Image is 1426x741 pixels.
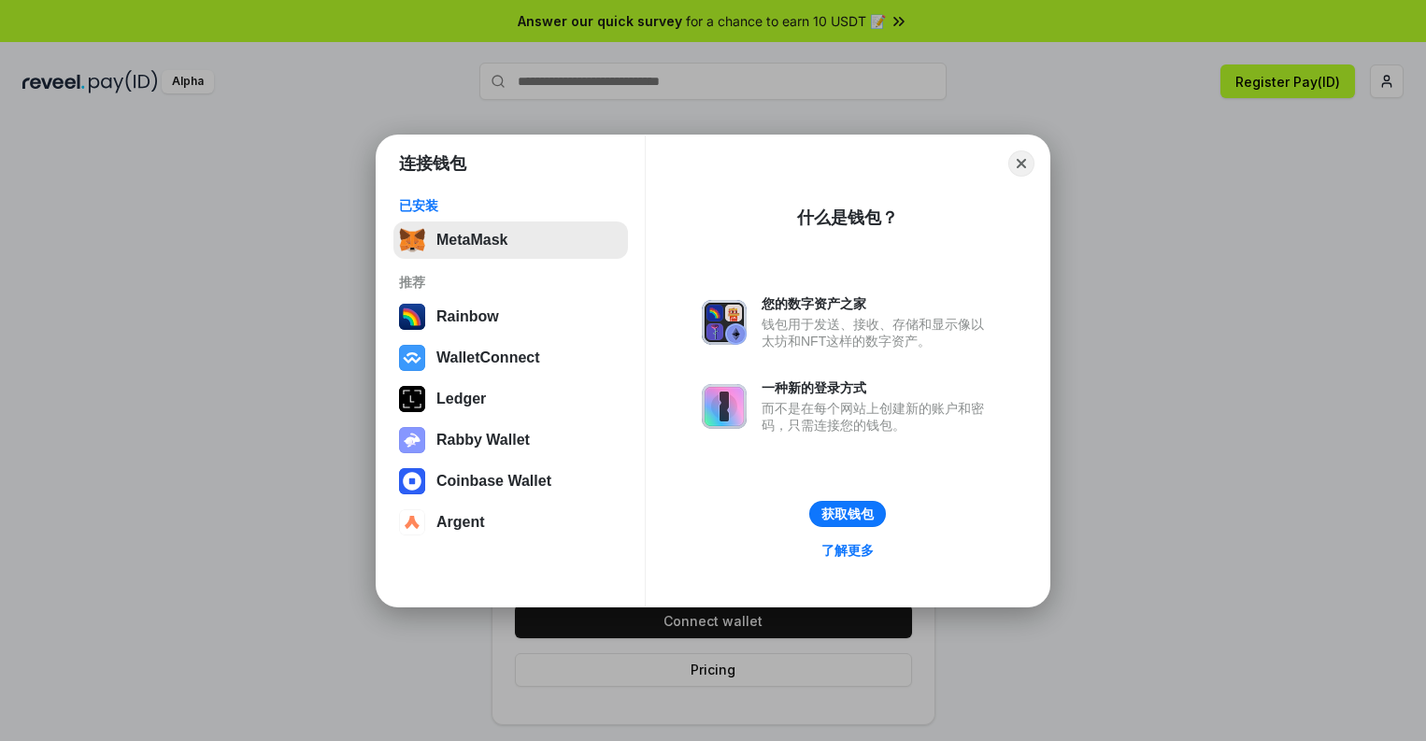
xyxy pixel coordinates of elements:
div: Rainbow [436,308,499,325]
div: 什么是钱包？ [797,207,898,229]
button: WalletConnect [393,339,628,377]
div: MetaMask [436,232,507,249]
button: Close [1008,150,1034,177]
div: Rabby Wallet [436,432,530,449]
button: 获取钱包 [809,501,886,527]
img: svg+xml,%3Csvg%20width%3D%2228%22%20height%3D%2228%22%20viewBox%3D%220%200%2028%2028%22%20fill%3D... [399,345,425,371]
img: svg+xml,%3Csvg%20width%3D%2228%22%20height%3D%2228%22%20viewBox%3D%220%200%2028%2028%22%20fill%3D... [399,468,425,494]
img: svg+xml,%3Csvg%20xmlns%3D%22http%3A%2F%2Fwww.w3.org%2F2000%2Fsvg%22%20fill%3D%22none%22%20viewBox... [702,300,747,345]
div: 获取钱包 [821,506,874,522]
button: Rainbow [393,298,628,335]
button: Coinbase Wallet [393,463,628,500]
img: svg+xml,%3Csvg%20xmlns%3D%22http%3A%2F%2Fwww.w3.org%2F2000%2Fsvg%22%20fill%3D%22none%22%20viewBox... [399,427,425,453]
div: 一种新的登录方式 [762,379,993,396]
div: WalletConnect [436,349,540,366]
img: svg+xml,%3Csvg%20width%3D%2228%22%20height%3D%2228%22%20viewBox%3D%220%200%2028%2028%22%20fill%3D... [399,509,425,535]
div: Ledger [436,391,486,407]
div: 了解更多 [821,542,874,559]
h1: 连接钱包 [399,152,466,175]
div: 您的数字资产之家 [762,295,993,312]
a: 了解更多 [810,538,885,563]
div: 已安装 [399,197,622,214]
img: svg+xml,%3Csvg%20fill%3D%22none%22%20height%3D%2233%22%20viewBox%3D%220%200%2035%2033%22%20width%... [399,227,425,253]
button: Argent [393,504,628,541]
div: 推荐 [399,274,622,291]
img: svg+xml,%3Csvg%20xmlns%3D%22http%3A%2F%2Fwww.w3.org%2F2000%2Fsvg%22%20fill%3D%22none%22%20viewBox... [702,384,747,429]
div: 而不是在每个网站上创建新的账户和密码，只需连接您的钱包。 [762,400,993,434]
img: svg+xml,%3Csvg%20xmlns%3D%22http%3A%2F%2Fwww.w3.org%2F2000%2Fsvg%22%20width%3D%2228%22%20height%3... [399,386,425,412]
div: Argent [436,514,485,531]
button: Rabby Wallet [393,421,628,459]
button: MetaMask [393,221,628,259]
div: 钱包用于发送、接收、存储和显示像以太坊和NFT这样的数字资产。 [762,316,993,349]
button: Ledger [393,380,628,418]
div: Coinbase Wallet [436,473,551,490]
img: svg+xml,%3Csvg%20width%3D%22120%22%20height%3D%22120%22%20viewBox%3D%220%200%20120%20120%22%20fil... [399,304,425,330]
